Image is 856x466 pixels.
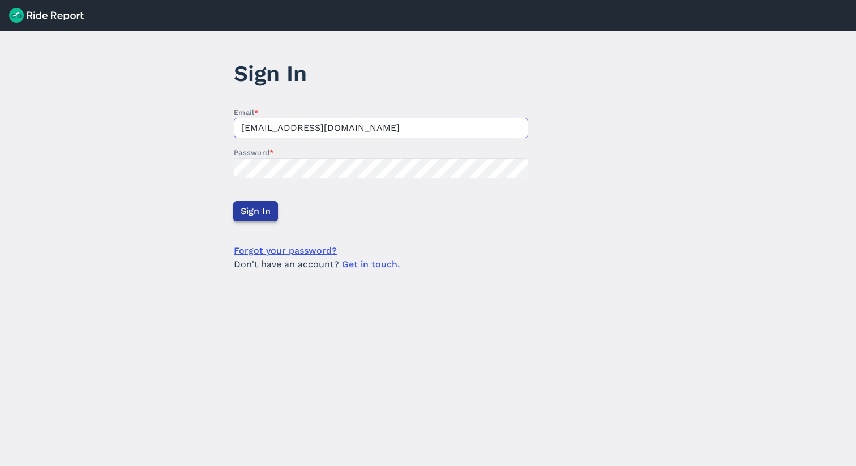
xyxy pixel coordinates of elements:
label: Password [234,147,528,158]
a: Get in touch. [342,259,400,270]
span: Don't have an account? [234,258,400,271]
h1: Sign In [234,58,528,89]
span: Sign In [241,204,271,218]
a: Forgot your password? [234,244,337,258]
button: Sign In [233,201,278,221]
label: Email [234,107,528,118]
img: Ride Report [9,8,84,23]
